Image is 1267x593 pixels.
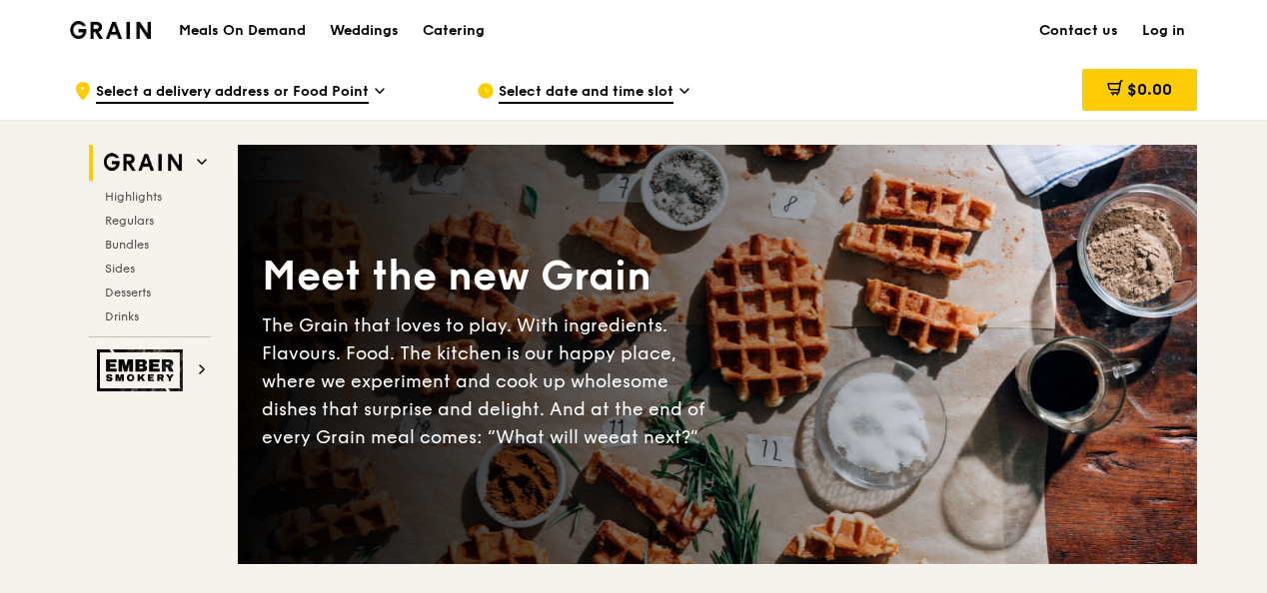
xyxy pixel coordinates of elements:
a: Log in [1130,1,1197,61]
h1: Meals On Demand [179,21,306,41]
img: Grain [70,21,151,39]
a: Catering [411,1,497,61]
span: Sides [105,262,135,276]
span: Select date and time slot [499,82,673,104]
span: Desserts [105,286,151,299]
a: Weddings [318,1,411,61]
div: Meet the new Grain [262,250,717,303]
span: $0.00 [1127,80,1172,99]
span: Select a delivery address or Food Point [96,82,369,104]
div: Catering [423,1,485,61]
span: Regulars [105,214,154,228]
span: Bundles [105,238,149,252]
div: The Grain that loves to play. With ingredients. Flavours. Food. The kitchen is our happy place, w... [262,311,717,451]
div: Weddings [330,1,399,61]
span: eat next?” [609,426,698,448]
a: Contact us [1027,1,1130,61]
span: Highlights [105,190,162,204]
span: Drinks [105,309,139,323]
img: Grain web logo [97,145,189,181]
img: Ember Smokery web logo [97,349,189,391]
